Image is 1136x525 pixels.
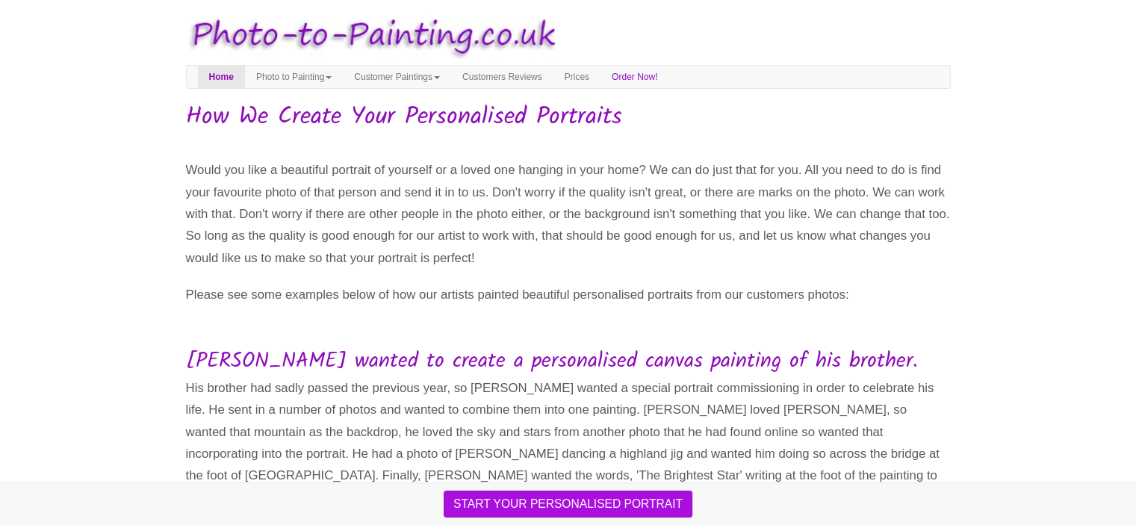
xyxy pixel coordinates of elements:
button: START YOUR PERSONALISED PORTRAIT [444,491,692,518]
p: His brother had sadly passed the previous year, so [PERSON_NAME] wanted a special portrait commis... [186,377,951,509]
a: Order Now! [600,66,668,88]
p: Please see some examples below of how our artists painted beautiful personalised portraits from o... [186,284,951,305]
a: Customer Paintings [343,66,451,88]
h1: How We Create Your Personalised Portraits [186,104,951,130]
a: Customers Reviews [451,66,553,88]
img: Photo to Painting [179,7,561,65]
a: Home [198,66,245,88]
a: Prices [553,66,600,88]
p: Would you like a beautiful portrait of yourself or a loved one hanging in your home? We can do ju... [186,159,951,269]
h2: [PERSON_NAME] wanted to create a personalised canvas painting of his brother. [186,350,951,373]
a: Photo to Painting [245,66,343,88]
